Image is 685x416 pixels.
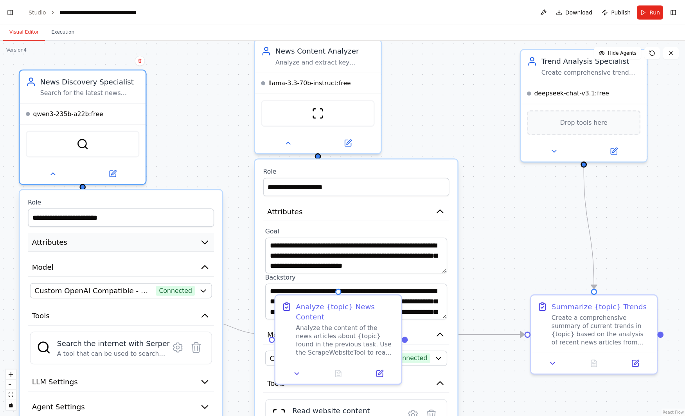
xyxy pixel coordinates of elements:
button: Tools [28,307,214,325]
div: Analyze {topic} News ContentAnalyze the content of the news articles about {topic} found in the p... [274,294,402,385]
div: Search for the latest news about {topic} using [PERSON_NAME] search, focusing on finding current ... [40,89,140,97]
div: News Content Analyzer [275,46,375,56]
button: Delete node [135,56,145,66]
g: Edge from a07774d3-96b6-4b3e-837f-ef3c13460237 to 54c80167-c420-4967-8c64-e69633be5a40 [408,329,525,339]
button: LLM Settings [28,373,214,391]
button: No output available [316,368,360,380]
div: News Discovery SpecialistSearch for the latest news about {topic} using [PERSON_NAME] search, foc... [19,70,147,185]
span: Connected [156,286,195,296]
button: Show left sidebar [5,7,16,18]
button: Open in side panel [585,145,643,157]
button: Download [553,5,596,20]
div: React Flow controls [6,369,16,410]
span: qwen3-235b-a22b:free [33,110,103,118]
button: Execution [45,24,81,41]
div: Trend Analysis Specialist [541,56,641,66]
button: Model [28,258,214,277]
g: Edge from 9913889b-ef00-4e02-8020-cba2e8b31765 to a07774d3-96b6-4b3e-837f-ef3c13460237 [193,314,269,339]
button: Custom OpenAI Compatible - openai/meta-llama/llama-3.3-70b-instruct:free (openrouter)Connected [265,351,447,366]
button: Tools [263,374,449,393]
g: Edge from 27ddcbe2-ab19-441d-b427-197d6ccc3156 to 54c80167-c420-4967-8c64-e69633be5a40 [579,168,599,289]
div: Analyze {topic} News Content [296,301,395,322]
button: Model [263,326,449,344]
label: Role [28,198,214,206]
img: SerperDevTool [37,341,51,355]
div: Analyze the content of the news articles about {topic} found in the previous task. Use the Scrape... [296,324,395,357]
div: News Discovery Specialist [40,77,140,87]
label: Role [263,168,449,176]
span: Attributes [267,206,302,217]
span: deepseek-chat-v3.1:free [534,90,609,98]
button: zoom in [6,369,16,380]
div: Read website content [292,406,397,416]
span: Custom OpenAI Compatible - openai/qwen/qwen3-235b-a22b:free (openrouter) [34,286,152,296]
div: A tool that can be used to search the internet with a search_query. Supports different search typ... [57,350,170,358]
button: Open in side panel [319,137,377,149]
button: Open in side panel [618,357,653,369]
button: Custom OpenAI Compatible - openai/[PERSON_NAME]/qwen3-235b-a22b:free (openrouter)Connected [30,283,212,298]
div: Analyze and extract key insights from news articles about {topic}, focusing on developments and t... [275,58,375,66]
button: Hide Agents [594,47,641,59]
button: Show right sidebar [668,7,679,18]
span: Agent Settings [32,402,85,412]
button: zoom out [6,380,16,390]
span: Run [649,9,660,16]
button: toggle interactivity [6,400,16,410]
div: Trend Analysis SpecialistCreate comprehensive trend analysis reports for {topic} based on news co... [520,49,648,162]
img: SerperDevTool [77,138,89,150]
a: React Flow attribution [663,410,684,414]
button: Attributes [28,233,214,252]
div: Create a comprehensive summary of current trends in {topic} based on the analysis of recent news ... [552,314,651,347]
span: Custom OpenAI Compatible - openai/meta-llama/llama-3.3-70b-instruct:free (openrouter) [270,353,387,363]
div: Summarize {topic} Trends [552,301,647,312]
div: News Content AnalyzerAnalyze and extract key insights from news articles about {topic}, focusing ... [254,39,382,154]
a: Studio [29,9,46,16]
div: Search the internet with Serper [57,338,170,348]
span: Model [32,262,54,273]
button: Run [637,5,663,20]
img: ScrapeWebsiteTool [312,107,324,119]
button: Delete tool [187,338,205,357]
span: Tools [267,378,285,388]
button: Publish [599,5,634,20]
button: Visual Editor [3,24,45,41]
button: fit view [6,390,16,400]
span: llama-3.3-70b-instruct:free [268,79,351,88]
span: Connected [391,353,430,363]
div: Summarize {topic} TrendsCreate a comprehensive summary of current trends in {topic} based on the ... [530,294,658,375]
button: Configure tool [169,338,187,357]
span: Attributes [32,237,67,247]
span: Drop tools here [560,118,608,128]
span: Publish [611,9,631,16]
span: LLM Settings [32,377,78,387]
label: Backstory [265,273,447,282]
nav: breadcrumb [29,9,147,16]
span: Tools [32,311,50,321]
label: Goal [265,228,447,236]
button: Open in side panel [84,168,142,180]
span: Model [267,330,289,340]
span: Download [565,9,593,16]
button: No output available [572,357,616,369]
span: Hide Agents [608,50,636,56]
div: Create comprehensive trend analysis reports for {topic} based on news content analysis, identifyi... [541,68,641,77]
div: Version 4 [6,47,27,53]
button: Open in side panel [362,368,397,380]
button: Attributes [263,203,449,221]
